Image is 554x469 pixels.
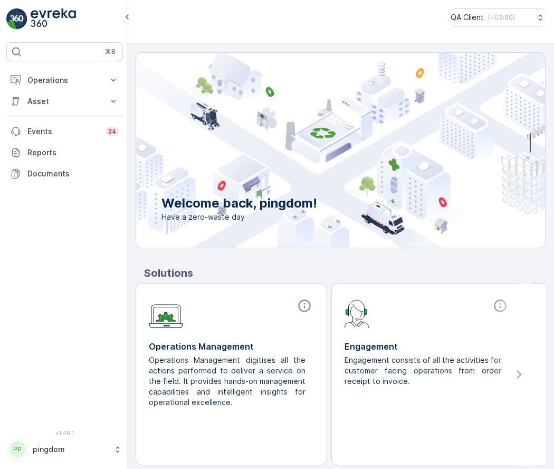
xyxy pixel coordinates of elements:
p: ( +03:00 ) [488,13,515,22]
img: logo [6,8,27,30]
button: Operations [6,70,123,91]
p: Operations [27,75,102,86]
p: Reports [27,147,119,158]
p: 34 [108,127,117,136]
p: Asset [27,96,102,107]
button: Asset [6,91,123,112]
p: Engagement [345,340,510,353]
img: city illustration [89,53,545,248]
span: Have a zero-waste day [161,212,317,222]
div: PP [9,441,26,458]
img: logo_light-DOdMpM7g.png [31,8,76,30]
a: Reports [6,142,123,163]
p: Operations Management digitises all the actions performed to deliver a service on the field. It p... [149,355,305,408]
p: Operations Management [149,340,314,353]
p: Events [27,126,99,137]
p: ⌘B [105,48,116,56]
p: QA Client [451,12,484,23]
a: Events34 [6,121,123,142]
p: Welcome back, pingdom! [161,195,317,212]
p: pingdom [33,444,108,455]
button: PPpingdom [6,438,123,461]
span: v 1.48.1 [6,430,123,436]
p: Engagement consists of all the activities for customer facing operations from order receipt to in... [345,355,501,387]
button: QA Client(+03:00) [451,8,546,26]
p: Documents [27,168,119,179]
img: module-icon [345,298,369,328]
a: Documents [6,163,123,184]
img: module-icon [149,298,183,329]
p: Solutions [144,265,546,281]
